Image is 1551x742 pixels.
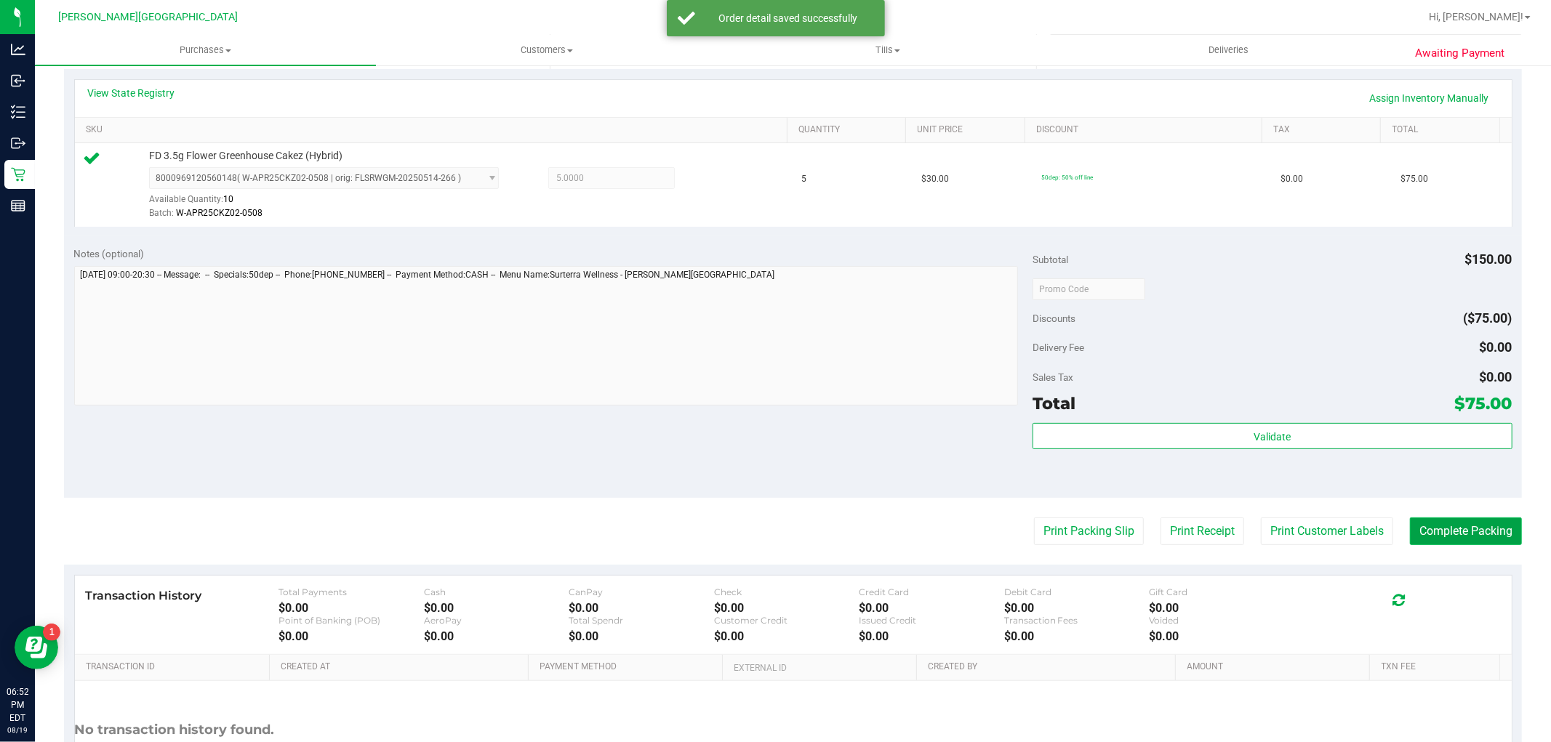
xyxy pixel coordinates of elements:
p: 08/19 [7,725,28,735]
span: Tills [718,44,1057,57]
div: $0.00 [569,601,713,615]
span: $75.00 [1400,172,1428,186]
a: Tills [717,35,1058,65]
a: Assign Inventory Manually [1360,86,1499,110]
a: Total [1392,124,1494,136]
a: Txn Fee [1382,661,1494,673]
a: Purchases [35,35,376,65]
div: $0.00 [1004,629,1149,643]
inline-svg: Outbound [11,136,25,150]
div: Total Spendr [569,615,713,626]
button: Complete Packing [1410,517,1522,545]
div: AeroPay [424,615,569,626]
span: Validate [1254,431,1291,443]
div: Voided [1149,615,1294,626]
div: $0.00 [859,601,1003,615]
span: Discounts [1033,305,1075,331]
inline-svg: Retail [11,167,25,182]
button: Print Customer Labels [1261,517,1393,545]
div: $0.00 [278,601,423,615]
div: Credit Card [859,586,1003,597]
div: $0.00 [278,629,423,643]
span: Purchases [35,44,376,57]
a: Transaction ID [86,661,264,673]
input: Promo Code [1033,278,1145,300]
inline-svg: Analytics [11,42,25,57]
inline-svg: Reports [11,198,25,213]
span: Subtotal [1033,254,1068,265]
div: Cash [424,586,569,597]
div: Gift Card [1149,586,1294,597]
div: Point of Banking (POB) [278,615,423,626]
div: $0.00 [424,601,569,615]
span: $0.00 [1281,172,1303,186]
a: Quantity [798,124,900,136]
div: Check [714,586,859,597]
th: External ID [722,655,916,681]
span: $30.00 [921,172,949,186]
div: Order detail saved successfully [703,11,874,25]
inline-svg: Inbound [11,73,25,88]
span: $0.00 [1480,369,1512,384]
span: W-APR25CKZ02-0508 [176,208,262,218]
a: Unit Price [918,124,1019,136]
div: $0.00 [859,629,1003,643]
a: Discount [1036,124,1257,136]
span: 5 [802,172,807,186]
span: Hi, [PERSON_NAME]! [1429,11,1523,23]
span: $75.00 [1455,393,1512,414]
div: $0.00 [569,629,713,643]
div: Issued Credit [859,615,1003,626]
span: Delivery Fee [1033,342,1084,353]
a: Deliveries [1058,35,1399,65]
span: $0.00 [1480,339,1512,355]
span: Sales Tax [1033,371,1073,383]
iframe: Resource center [15,626,58,669]
p: 06:52 PM EDT [7,685,28,725]
div: CanPay [569,586,713,597]
div: $0.00 [714,601,859,615]
button: Validate [1033,423,1512,449]
a: Payment Method [540,661,717,673]
a: Created At [281,661,523,673]
div: Customer Credit [714,615,859,626]
iframe: Resource center unread badge [43,624,60,641]
div: Available Quantity: [149,189,517,217]
button: Print Packing Slip [1034,517,1144,545]
div: $0.00 [714,629,859,643]
span: Customers [377,44,716,57]
a: Customers [376,35,717,65]
span: Awaiting Payment [1415,45,1504,62]
div: Transaction Fees [1004,615,1149,626]
span: Deliveries [1189,44,1268,57]
div: $0.00 [1004,601,1149,615]
span: 10 [223,194,233,204]
div: $0.00 [1149,601,1294,615]
button: Print Receipt [1161,517,1244,545]
span: Batch: [149,208,174,218]
a: Created By [928,661,1170,673]
div: Debit Card [1004,586,1149,597]
inline-svg: Inventory [11,105,25,119]
span: ($75.00) [1464,310,1512,326]
span: 50dep: 50% off line [1041,174,1093,181]
a: SKU [86,124,782,136]
a: Amount [1187,661,1365,673]
span: Total [1033,393,1075,414]
span: Notes (optional) [74,248,145,259]
div: $0.00 [1149,629,1294,643]
div: Total Payments [278,586,423,597]
span: $150.00 [1465,251,1512,267]
span: FD 3.5g Flower Greenhouse Cakez (Hybrid) [149,149,342,163]
a: Tax [1273,124,1375,136]
a: View State Registry [88,86,175,100]
div: $0.00 [424,629,569,643]
span: [PERSON_NAME][GEOGRAPHIC_DATA] [59,11,239,23]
